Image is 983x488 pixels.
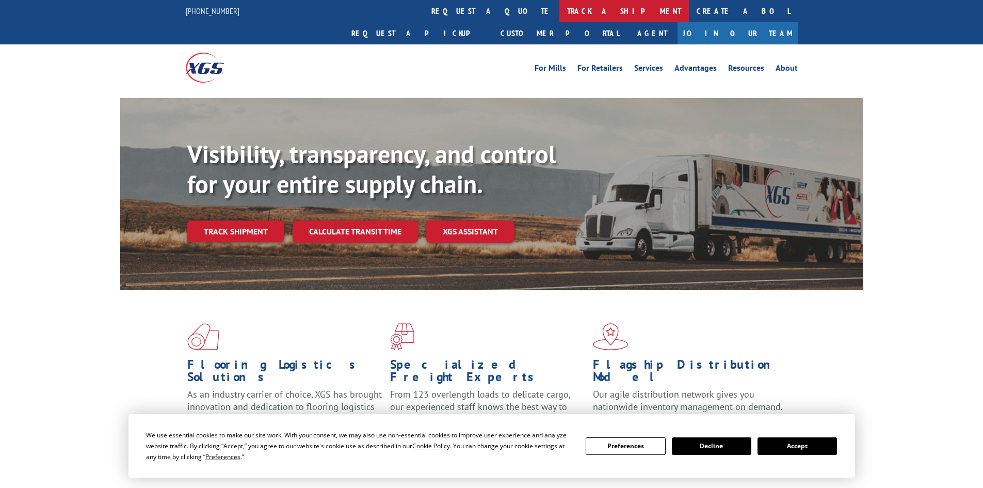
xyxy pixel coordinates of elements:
a: Services [634,64,663,75]
img: xgs-icon-focused-on-flooring-red [390,323,414,350]
div: Cookie Consent Prompt [128,414,855,478]
a: Customer Portal [493,22,627,44]
img: xgs-icon-flagship-distribution-model-red [593,323,629,350]
h1: Flagship Distribution Model [593,358,788,388]
span: Preferences [205,452,240,461]
a: [PHONE_NUMBER] [186,6,239,16]
h1: Specialized Freight Experts [390,358,585,388]
p: From 123 overlength loads to delicate cargo, our experienced staff knows the best way to move you... [390,388,585,434]
img: xgs-icon-total-supply-chain-intelligence-red [187,323,219,350]
span: Cookie Policy [412,442,450,450]
h1: Flooring Logistics Solutions [187,358,382,388]
a: For Retailers [577,64,623,75]
a: For Mills [535,64,566,75]
span: Our agile distribution network gives you nationwide inventory management on demand. [593,388,783,413]
a: Calculate transit time [293,221,418,243]
a: Track shipment [187,221,284,242]
a: XGS ASSISTANT [426,221,514,243]
a: Resources [728,64,764,75]
a: Join Our Team [678,22,798,44]
a: Advantages [674,64,717,75]
button: Decline [672,437,751,455]
button: Preferences [586,437,665,455]
div: We use essential cookies to make our site work. With your consent, we may also use non-essential ... [146,430,573,462]
b: Visibility, transparency, and control for your entire supply chain. [187,138,556,200]
span: As an industry carrier of choice, XGS has brought innovation and dedication to flooring logistics... [187,388,382,425]
button: Accept [758,437,837,455]
a: Agent [627,22,678,44]
a: About [776,64,798,75]
a: Request a pickup [344,22,493,44]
